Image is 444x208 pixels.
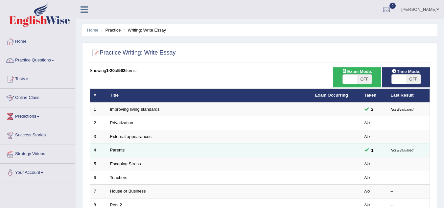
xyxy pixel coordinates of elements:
[364,175,370,180] em: No
[118,68,126,73] b: 562
[339,68,375,75] span: Exam Mode:
[357,75,372,84] span: OFF
[0,33,75,49] a: Home
[90,89,106,103] th: #
[90,48,175,58] h2: Practice Writing: Write Essay
[0,107,75,124] a: Predictions
[364,120,370,125] em: No
[0,126,75,143] a: Success Stories
[90,130,106,144] td: 3
[106,68,115,73] b: 1-20
[391,188,426,195] div: –
[0,51,75,68] a: Practice Questions
[391,107,413,111] small: Not Evaluated
[87,28,99,33] a: Home
[90,171,106,185] td: 6
[90,116,106,130] td: 2
[0,164,75,180] a: Your Account
[391,148,413,152] small: Not Evaluated
[391,120,426,126] div: –
[106,89,312,103] th: Title
[110,148,125,152] a: Parents
[387,89,430,103] th: Last Result
[90,157,106,171] td: 5
[90,144,106,157] td: 4
[110,107,160,112] a: Improving living standards
[110,202,122,207] a: Pets 2
[364,202,370,207] em: No
[391,134,426,140] div: –
[364,161,370,166] em: No
[369,106,376,113] span: You can still take this question
[110,189,146,194] a: House or Business
[364,189,370,194] em: No
[333,67,381,87] div: Show exams occurring in exams
[391,161,426,167] div: –
[389,3,396,9] span: 0
[110,120,133,125] a: Privatization
[0,89,75,105] a: Online Class
[391,175,426,181] div: –
[389,68,423,75] span: Time Mode:
[0,70,75,86] a: Tests
[406,75,421,84] span: OFF
[90,185,106,198] td: 7
[110,134,152,139] a: External appearances
[369,147,376,154] span: You can still take this question
[110,161,141,166] a: Escaping Stress
[0,145,75,161] a: Strategy Videos
[90,103,106,116] td: 1
[122,27,166,33] li: Writing: Write Essay
[100,27,121,33] li: Practice
[315,93,348,98] a: Exam Occurring
[90,67,430,74] div: Showing of items.
[110,175,128,180] a: Teachers
[361,89,387,103] th: Taken
[364,134,370,139] em: No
